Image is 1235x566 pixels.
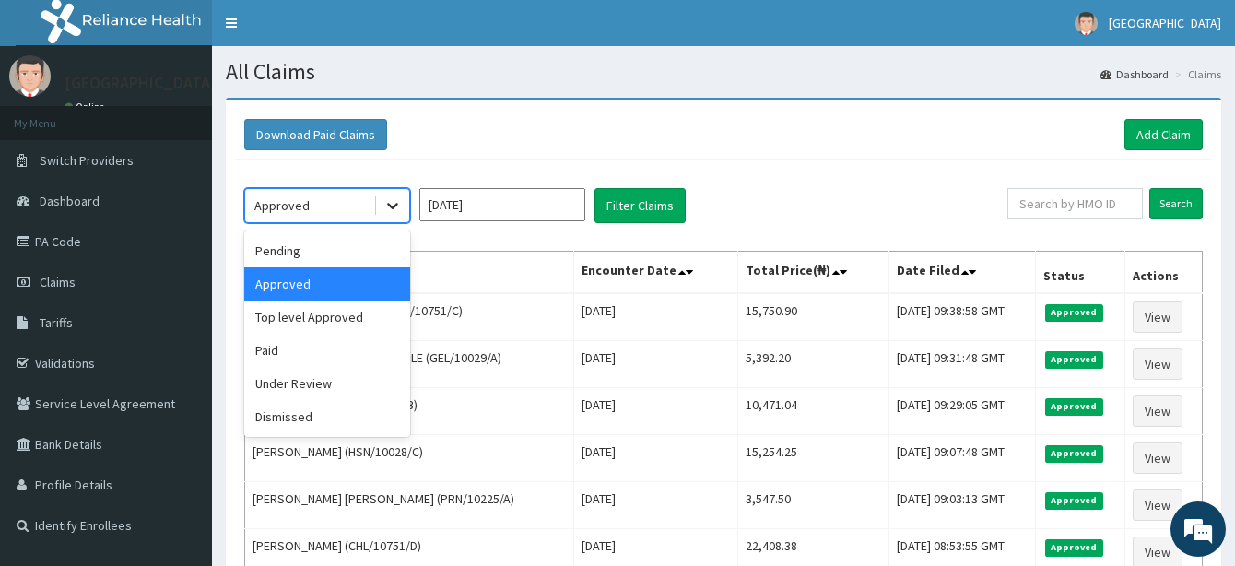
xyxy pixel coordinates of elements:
[1133,348,1182,380] a: View
[1133,395,1182,427] a: View
[40,274,76,290] span: Claims
[889,482,1036,529] td: [DATE] 09:03:13 GMT
[244,367,410,400] div: Under Review
[1170,66,1221,82] li: Claims
[244,334,410,367] div: Paid
[1075,12,1098,35] img: User Image
[1109,15,1221,31] span: [GEOGRAPHIC_DATA]
[40,152,134,169] span: Switch Providers
[9,373,351,438] textarea: Type your message and hit 'Enter'
[40,193,100,209] span: Dashboard
[1045,351,1103,368] span: Approved
[34,92,75,138] img: d_794563401_company_1708531726252_794563401
[889,435,1036,482] td: [DATE] 09:07:48 GMT
[1133,301,1182,333] a: View
[245,435,574,482] td: [PERSON_NAME] (HSN/10028/C)
[889,252,1036,294] th: Date Filed
[245,482,574,529] td: [PERSON_NAME] [PERSON_NAME] (PRN/10225/A)
[737,435,889,482] td: 15,254.25
[573,435,737,482] td: [DATE]
[594,188,686,223] button: Filter Claims
[573,482,737,529] td: [DATE]
[244,234,410,267] div: Pending
[1100,66,1169,82] a: Dashboard
[1149,188,1203,219] input: Search
[1036,252,1125,294] th: Status
[419,188,585,221] input: Select Month and Year
[96,103,310,127] div: Chat with us now
[244,119,387,150] button: Download Paid Claims
[573,388,737,435] td: [DATE]
[244,400,410,433] div: Dismissed
[889,388,1036,435] td: [DATE] 09:29:05 GMT
[1045,398,1103,415] span: Approved
[737,341,889,388] td: 5,392.20
[1124,119,1203,150] a: Add Claim
[1045,539,1103,556] span: Approved
[244,301,410,334] div: Top level Approved
[254,196,310,215] div: Approved
[737,388,889,435] td: 10,471.04
[573,252,737,294] th: Encounter Date
[40,314,73,331] span: Tariffs
[889,293,1036,341] td: [DATE] 09:38:58 GMT
[1045,492,1103,509] span: Approved
[302,9,347,53] div: Minimize live chat window
[226,60,1221,84] h1: All Claims
[107,167,254,353] span: We're online!
[1007,188,1143,219] input: Search by HMO ID
[1133,489,1182,521] a: View
[9,55,51,97] img: User Image
[889,341,1036,388] td: [DATE] 09:31:48 GMT
[573,293,737,341] td: [DATE]
[737,252,889,294] th: Total Price(₦)
[737,293,889,341] td: 15,750.90
[1045,445,1103,462] span: Approved
[65,75,217,91] p: [GEOGRAPHIC_DATA]
[1124,252,1202,294] th: Actions
[244,267,410,301] div: Approved
[573,341,737,388] td: [DATE]
[737,482,889,529] td: 3,547.50
[1133,442,1182,474] a: View
[65,100,109,113] a: Online
[1045,304,1103,321] span: Approved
